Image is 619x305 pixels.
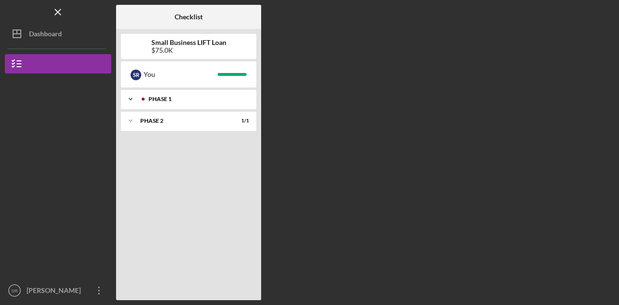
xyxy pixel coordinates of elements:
[148,96,244,102] div: Phase 1
[29,24,62,46] div: Dashboard
[144,66,218,83] div: You
[24,281,87,303] div: [PERSON_NAME]
[140,118,225,124] div: Phase 2
[5,24,111,44] button: Dashboard
[5,281,111,300] button: SR[PERSON_NAME]
[232,118,249,124] div: 1 / 1
[151,39,226,46] b: Small Business LIFT Loan
[11,288,17,293] text: SR
[175,13,203,21] b: Checklist
[131,70,141,80] div: S R
[151,46,226,54] div: $75.0K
